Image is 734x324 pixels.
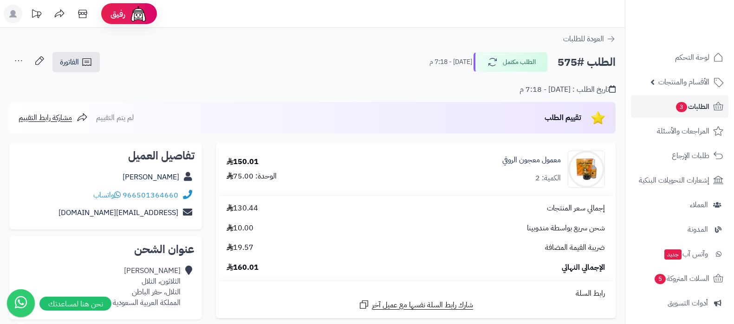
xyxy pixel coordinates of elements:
div: 150.01 [227,157,259,167]
span: شارك رابط السلة نفسها مع عميل آخر [372,300,473,311]
span: الأقسام والمنتجات [658,76,709,89]
a: المراجعات والأسئلة [631,120,728,142]
img: ai-face.png [129,5,148,23]
span: الفاتورة [60,57,79,68]
a: معمول معجون الروقي [502,155,561,165]
a: السلات المتروكة5 [631,267,728,290]
a: لوحة التحكم [631,46,728,69]
small: [DATE] - 7:18 م [429,57,472,67]
a: واتساب [93,190,121,201]
button: الطلب مكتمل [474,52,548,72]
span: مشاركة رابط التقييم [19,112,72,123]
span: 19.57 [227,242,253,253]
div: الكمية: 2 [535,173,561,184]
img: logo-2.png [671,26,725,45]
span: 130.44 [227,203,258,214]
span: المراجعات والأسئلة [657,125,709,138]
span: إجمالي سعر المنتجات [547,203,605,214]
span: السلات المتروكة [654,272,709,285]
span: جديد [664,249,682,260]
span: 10.00 [227,223,253,234]
div: رابط السلة [220,288,612,299]
img: 1674841586-WhatsApp%20Image%202023-01-27%20at%208.21.17%20PM-90x90.jpeg [568,151,604,188]
span: العملاء [690,198,708,211]
span: وآتس آب [663,248,708,260]
span: رفيق [110,8,125,19]
a: شارك رابط السلة نفسها مع عميل آخر [358,299,473,311]
div: الوحدة: 75.00 [227,171,277,182]
a: أدوات التسويق [631,292,728,314]
span: الطلبات [675,100,709,113]
span: العودة للطلبات [563,33,604,44]
span: شحن سريع بواسطة مندوبينا [527,223,605,234]
a: الطلبات3 [631,95,728,118]
span: طلبات الإرجاع [672,149,709,162]
h2: الطلب #575 [558,53,616,72]
a: الفاتورة [52,52,100,72]
span: ضريبة القيمة المضافة [545,242,605,253]
span: تقييم الطلب [545,112,581,123]
a: [EMAIL_ADDRESS][DOMAIN_NAME] [58,207,178,218]
a: العودة للطلبات [563,33,616,44]
a: العملاء [631,194,728,216]
a: تحديثات المنصة [25,5,48,25]
span: 3 [676,102,687,112]
span: الإجمالي النهائي [562,262,605,273]
div: [PERSON_NAME] الثلاثون، التلال التلال، حفر الباطن المملكة العربية السعودية [113,266,181,308]
a: وآتس آبجديد [631,243,728,265]
a: 966501364660 [123,190,178,201]
a: مشاركة رابط التقييم [19,112,88,123]
span: أدوات التسويق [668,297,708,310]
div: تاريخ الطلب : [DATE] - 7:18 م [520,84,616,95]
h2: عنوان الشحن [17,244,195,255]
a: [PERSON_NAME] [123,172,179,183]
a: طلبات الإرجاع [631,145,728,167]
h2: تفاصيل العميل [17,150,195,161]
span: 160.01 [227,262,259,273]
span: إشعارات التحويلات البنكية [639,174,709,187]
a: المدونة [631,218,728,241]
span: لم يتم التقييم [96,112,134,123]
span: المدونة [688,223,708,236]
span: 5 [655,274,666,284]
span: لوحة التحكم [675,51,709,64]
a: إشعارات التحويلات البنكية [631,169,728,191]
